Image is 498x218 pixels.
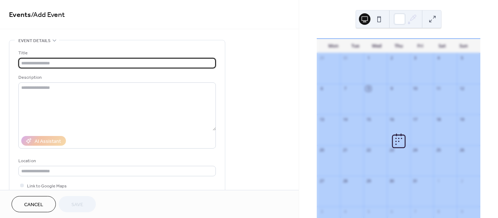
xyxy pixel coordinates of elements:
div: 3 [319,209,324,214]
a: Events [9,8,31,22]
div: 23 [389,147,395,153]
div: 6 [319,86,324,91]
div: 25 [436,147,441,153]
div: Mon [323,39,344,53]
button: Cancel [12,196,56,212]
span: / Add Event [31,8,65,22]
div: Tue [344,39,366,53]
div: 2 [459,178,464,183]
div: 27 [319,178,324,183]
div: 30 [389,178,395,183]
div: Description [18,74,214,81]
span: Cancel [24,201,43,209]
div: 29 [319,55,324,61]
div: 4 [342,209,348,214]
div: Fri [409,39,431,53]
div: 20 [319,147,324,153]
div: 7 [342,86,348,91]
div: 28 [342,178,348,183]
div: 14 [342,117,348,122]
div: 1 [436,178,441,183]
div: 8 [436,209,441,214]
div: 10 [413,86,418,91]
div: 21 [342,147,348,153]
div: Wed [366,39,388,53]
div: 12 [459,86,464,91]
div: 3 [413,55,418,61]
div: 1 [366,55,371,61]
div: 29 [366,178,371,183]
div: 16 [389,117,395,122]
div: 11 [436,86,441,91]
div: Sun [453,39,475,53]
div: Sat [431,39,453,53]
div: 9 [389,86,395,91]
div: 17 [413,117,418,122]
div: 2 [389,55,395,61]
div: 9 [459,209,464,214]
div: 5 [366,209,371,214]
div: 31 [413,178,418,183]
div: 18 [436,117,441,122]
div: Location [18,157,214,165]
div: 26 [459,147,464,153]
div: 22 [366,147,371,153]
div: 4 [436,55,441,61]
div: 30 [342,55,348,61]
div: 13 [319,117,324,122]
div: 19 [459,117,464,122]
div: Thu [388,39,409,53]
div: 5 [459,55,464,61]
div: 15 [366,117,371,122]
div: 24 [413,147,418,153]
div: 7 [413,209,418,214]
div: Title [18,49,214,57]
div: 6 [389,209,395,214]
span: Event details [18,37,50,45]
span: Link to Google Maps [27,182,67,190]
div: 8 [366,86,371,91]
